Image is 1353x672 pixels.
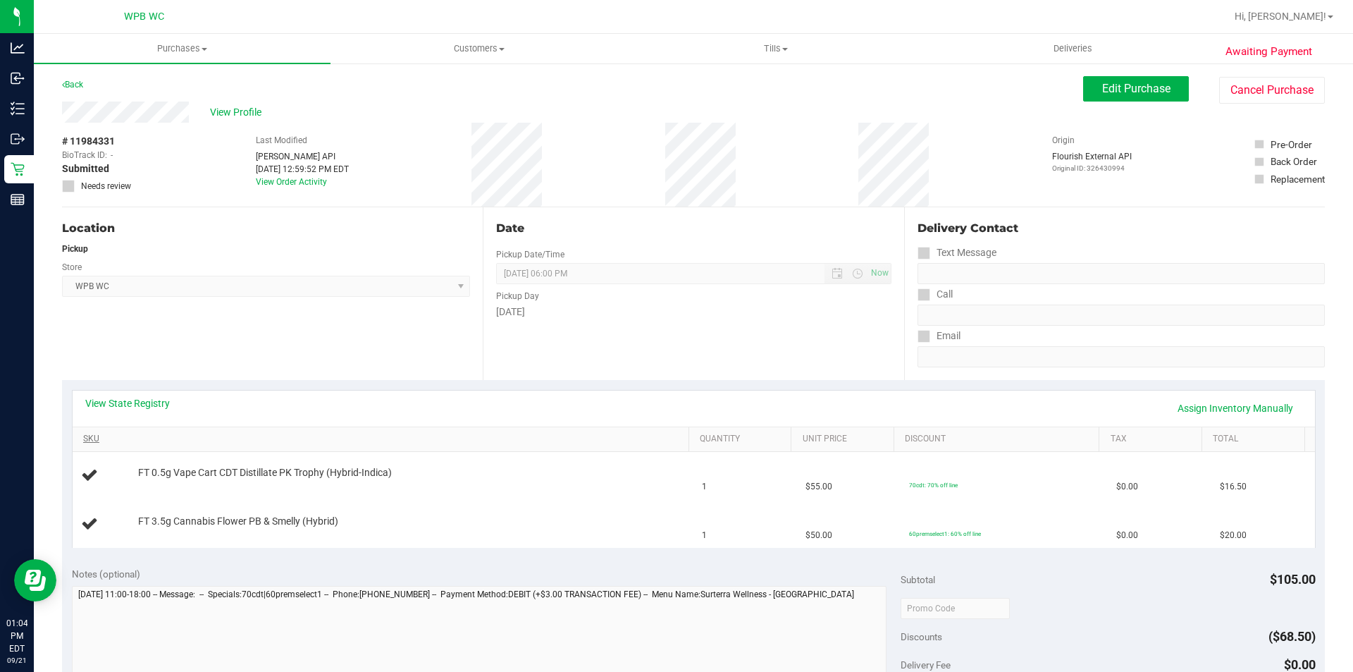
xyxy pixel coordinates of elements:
input: Promo Code [901,598,1010,619]
div: Location [62,220,470,237]
label: Last Modified [256,134,307,147]
div: Date [496,220,891,237]
a: Unit Price [803,434,889,445]
a: View Order Activity [256,177,327,187]
strong: Pickup [62,244,88,254]
span: 70cdt: 70% off line [909,482,958,489]
p: 01:04 PM EDT [6,617,27,655]
a: Discount [905,434,1094,445]
span: Deliveries [1034,42,1111,55]
div: Delivery Contact [918,220,1325,237]
label: Origin [1052,134,1075,147]
span: $0.00 [1116,529,1138,542]
label: Call [918,284,953,305]
span: 1 [702,529,707,542]
iframe: Resource center [14,559,56,601]
inline-svg: Outbound [11,132,25,146]
a: Back [62,80,83,90]
div: [DATE] [496,305,891,319]
button: Edit Purchase [1083,76,1189,102]
a: Quantity [700,434,786,445]
span: FT 3.5g Cannabis Flower PB & Smelly (Hybrid) [138,515,338,528]
span: Edit Purchase [1102,82,1170,95]
a: Customers [330,34,627,63]
div: Back Order [1271,154,1317,169]
span: BioTrack ID: [62,149,107,161]
a: Tills [627,34,924,63]
inline-svg: Retail [11,162,25,176]
div: Pre-Order [1271,138,1312,152]
span: Tills [628,42,923,55]
span: Needs review [81,180,131,193]
label: Text Message [918,243,996,263]
inline-svg: Inventory [11,102,25,116]
span: FT 0.5g Vape Cart CDT Distillate PK Trophy (Hybrid-Indica) [138,466,392,479]
label: Store [62,261,82,274]
span: Submitted [62,161,109,176]
span: 60premselect1: 60% off line [909,530,981,537]
a: SKU [83,434,683,445]
div: [PERSON_NAME] API [256,150,349,163]
span: $55.00 [805,480,832,494]
span: $105.00 [1270,572,1316,587]
label: Email [918,326,960,346]
span: # 11984331 [62,134,115,149]
span: $16.50 [1220,480,1247,494]
input: Format: (999) 999-9999 [918,305,1325,326]
span: - [111,149,113,161]
span: Subtotal [901,574,935,585]
span: View Profile [210,105,266,120]
div: [DATE] 12:59:52 PM EDT [256,163,349,176]
a: Deliveries [925,34,1221,63]
a: Purchases [34,34,330,63]
span: Hi, [PERSON_NAME]! [1235,11,1326,22]
span: Purchases [34,42,330,55]
span: $20.00 [1220,529,1247,542]
span: Customers [331,42,626,55]
a: Total [1213,434,1299,445]
p: Original ID: 326430994 [1052,163,1132,173]
label: Pickup Date/Time [496,248,564,261]
a: View State Registry [85,396,170,410]
span: $0.00 [1116,480,1138,494]
inline-svg: Analytics [11,41,25,55]
span: ($68.50) [1268,629,1316,644]
a: Assign Inventory Manually [1168,396,1302,420]
span: Discounts [901,624,942,649]
div: Replacement [1271,172,1325,186]
inline-svg: Reports [11,193,25,207]
span: WPB WC [124,11,164,23]
input: Format: (999) 999-9999 [918,263,1325,284]
a: Tax [1111,434,1197,445]
span: Notes (optional) [72,568,140,580]
span: $50.00 [805,529,832,542]
p: 09/21 [6,655,27,666]
span: Awaiting Payment [1225,44,1312,60]
label: Pickup Day [496,290,539,303]
span: Delivery Fee [901,659,951,671]
div: Flourish External API [1052,150,1132,173]
button: Cancel Purchase [1219,77,1325,104]
span: $0.00 [1284,657,1316,672]
inline-svg: Inbound [11,71,25,85]
span: 1 [702,480,707,494]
